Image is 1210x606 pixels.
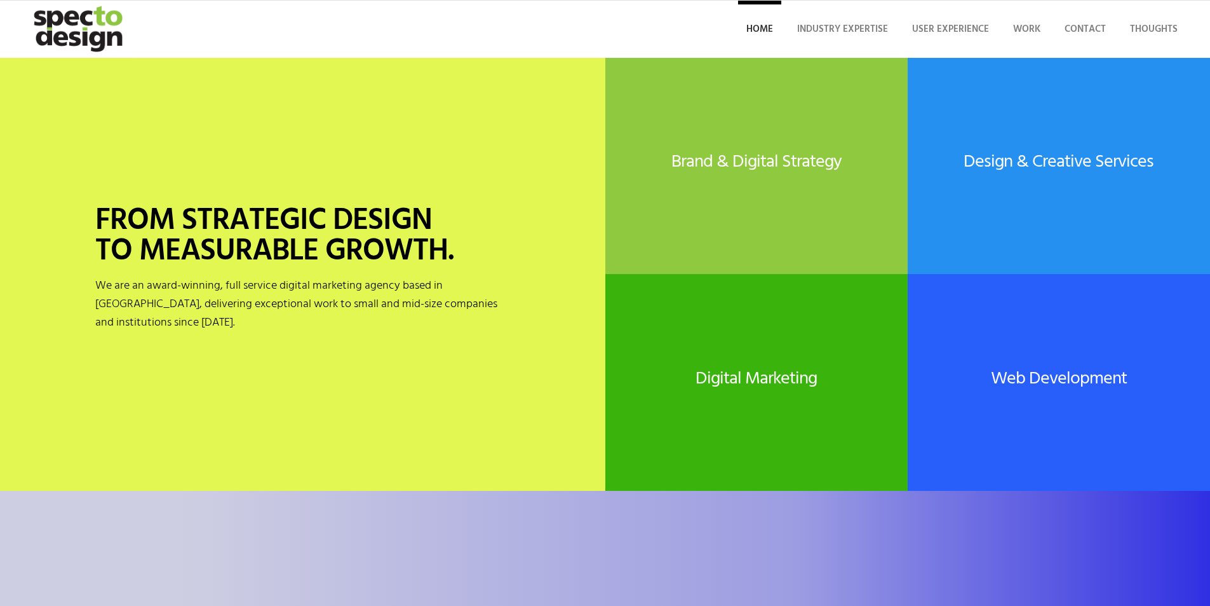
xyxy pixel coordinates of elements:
[1005,1,1049,58] a: Work
[1056,1,1114,58] a: Contact
[605,153,908,172] h2: Brand & Digital Strategy
[789,1,896,58] a: Industry Expertise
[1065,22,1106,37] span: Contact
[1122,1,1186,58] a: Thoughts
[912,22,989,37] span: User Experience
[746,22,773,37] span: Home
[24,1,135,58] img: specto-logo-2020
[908,153,1210,172] h2: Design & Creative Services
[991,364,1127,393] a: Web Development
[95,277,510,332] p: We are an award-winning, full service digital marketing agency based in [GEOGRAPHIC_DATA], delive...
[797,22,888,37] span: Industry Expertise
[904,1,997,58] a: User Experience
[605,369,908,389] h2: Digital Marketing
[1130,22,1178,37] span: Thoughts
[95,206,510,267] h1: FROM STRATEGIC DESIGN TO MEASURABLE GROWTH.
[738,1,781,58] a: Home
[1013,22,1040,37] span: Work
